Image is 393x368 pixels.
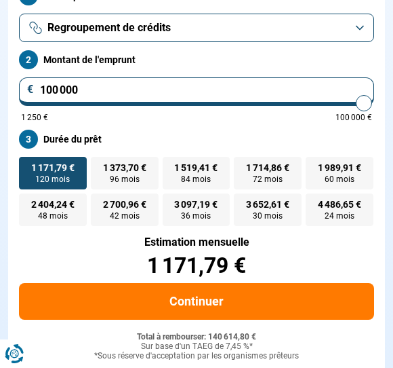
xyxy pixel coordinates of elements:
button: Continuer [19,283,374,320]
span: 120 mois [35,175,70,183]
span: 1 714,86 € [246,163,289,172]
span: Regroupement de crédits [47,20,171,35]
span: 1 989,91 € [318,163,361,172]
div: *Sous réserve d'acceptation par les organismes prêteurs [19,352,374,361]
label: Durée du prêt [19,130,374,149]
span: 3 652,61 € [246,200,289,209]
span: 42 mois [110,212,140,220]
span: 24 mois [325,212,354,220]
span: 60 mois [325,175,354,183]
span: € [27,84,34,95]
span: 1 373,70 € [103,163,146,172]
span: 36 mois [181,212,211,220]
label: Montant de l'emprunt [19,50,374,69]
button: Regroupement de crédits [19,14,374,42]
span: 30 mois [253,212,283,220]
span: 84 mois [181,175,211,183]
span: 72 mois [253,175,283,183]
div: 1 171,79 € [19,255,374,276]
div: Estimation mensuelle [19,237,374,248]
span: 2 700,96 € [103,200,146,209]
span: 4 486,65 € [318,200,361,209]
div: Sur base d'un TAEG de 7,45 %* [19,342,374,352]
span: 96 mois [110,175,140,183]
span: 1 250 € [21,113,48,122]
span: 100 000 € [335,113,372,122]
div: Total à rembourser: 140 614,80 € [19,333,374,342]
span: 48 mois [38,212,68,220]
span: 1 171,79 € [31,163,75,172]
span: 3 097,19 € [174,200,218,209]
span: 1 519,41 € [174,163,218,172]
span: 2 404,24 € [31,200,75,209]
